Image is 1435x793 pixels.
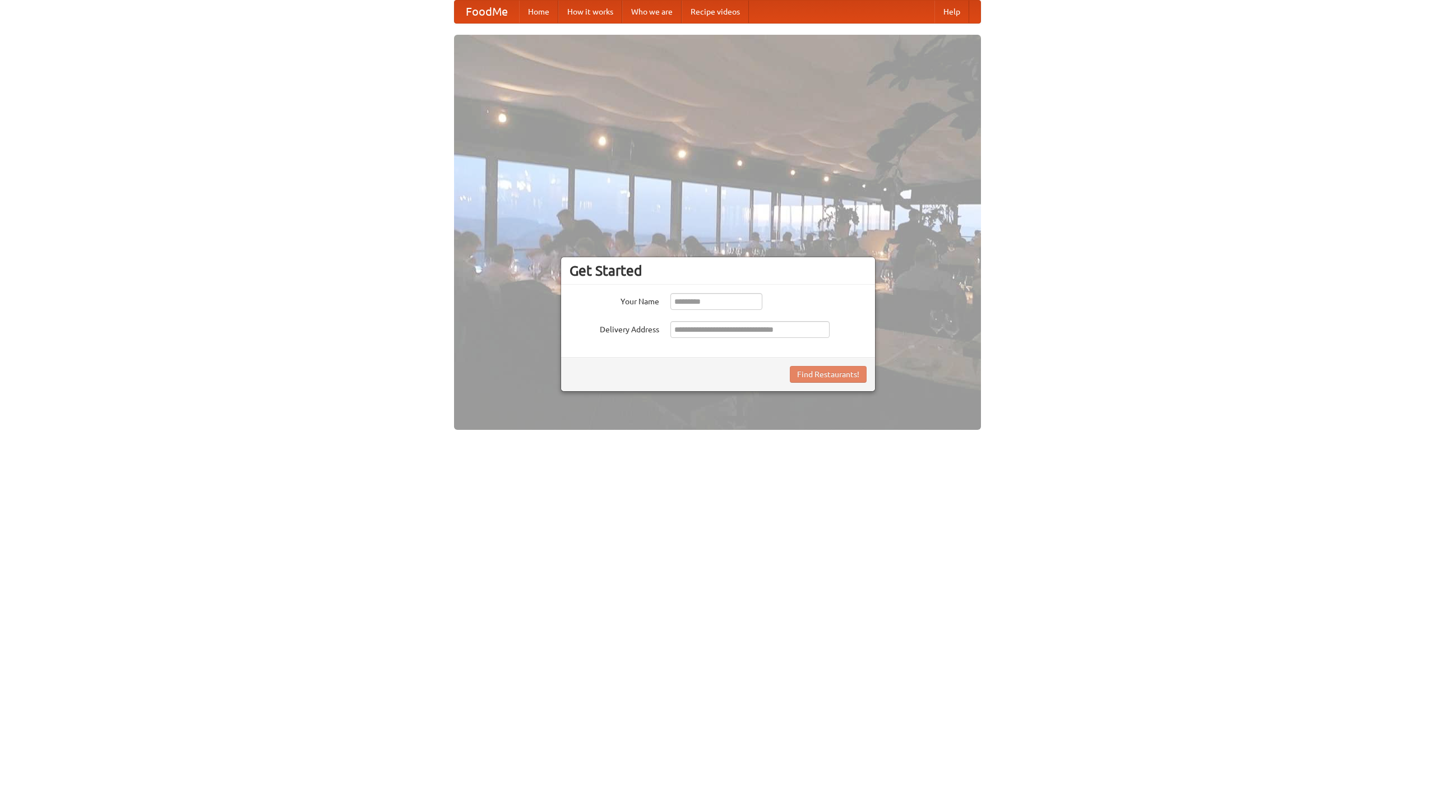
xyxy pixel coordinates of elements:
a: How it works [558,1,622,23]
a: Recipe videos [682,1,749,23]
label: Your Name [570,293,659,307]
h3: Get Started [570,262,867,279]
a: FoodMe [455,1,519,23]
button: Find Restaurants! [790,366,867,383]
a: Help [934,1,969,23]
a: Home [519,1,558,23]
a: Who we are [622,1,682,23]
label: Delivery Address [570,321,659,335]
